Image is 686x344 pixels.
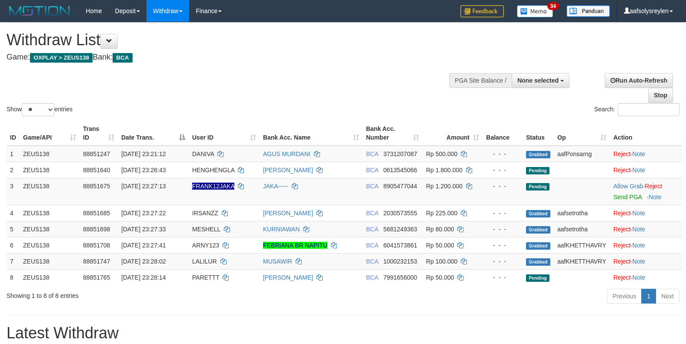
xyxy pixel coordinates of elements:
[526,167,549,174] span: Pending
[383,167,417,174] span: Copy 0613545066 to clipboard
[7,103,73,116] label: Show entries
[121,258,166,265] span: [DATE] 23:28:02
[263,183,288,190] a: JAKA-----
[83,242,110,249] span: 88851708
[426,167,463,174] span: Rp 1.800.000
[22,103,54,116] select: Showentries
[613,226,631,233] a: Reject
[20,178,80,205] td: ZEUS138
[656,289,679,304] a: Next
[483,121,523,146] th: Balance
[7,178,20,205] td: 3
[383,226,417,233] span: Copy 5681249363 to clipboard
[192,167,234,174] span: HENGHENGLA
[486,166,519,174] div: - - -
[83,226,110,233] span: 88851698
[80,121,118,146] th: Trans ID: activate to sort column ascending
[192,242,219,249] span: ARNY123
[423,121,483,146] th: Amount: activate to sort column ascending
[20,146,80,162] td: ZEUS138
[366,183,378,190] span: BCA
[366,274,378,281] span: BCA
[633,226,646,233] a: Note
[20,162,80,178] td: ZEUS138
[526,151,550,158] span: Grabbed
[554,221,610,237] td: aafsetrotha
[7,205,20,221] td: 4
[263,210,313,217] a: [PERSON_NAME]
[486,257,519,266] div: - - -
[7,53,449,62] h4: Game: Bank:
[610,205,682,221] td: ·
[426,274,454,281] span: Rp 50.000
[20,121,80,146] th: Game/API: activate to sort column ascending
[121,210,166,217] span: [DATE] 23:27:22
[633,210,646,217] a: Note
[83,210,110,217] span: 88851685
[613,258,631,265] a: Reject
[118,121,189,146] th: Date Trans.: activate to sort column descending
[426,210,457,217] span: Rp 225.000
[7,269,20,285] td: 8
[512,73,569,88] button: None selected
[517,5,553,17] img: Button%20Memo.svg
[83,150,110,157] span: 88851247
[486,273,519,282] div: - - -
[383,183,417,190] span: Copy 8905477044 to clipboard
[633,242,646,249] a: Note
[486,182,519,190] div: - - -
[613,210,631,217] a: Reject
[121,226,166,233] span: [DATE] 23:27:33
[610,269,682,285] td: ·
[610,221,682,237] td: ·
[30,53,93,63] span: OXPLAY > ZEUS138
[383,242,417,249] span: Copy 6041573861 to clipboard
[613,150,631,157] a: Reject
[554,253,610,269] td: aafKHETTHAVRY
[366,242,378,249] span: BCA
[633,150,646,157] a: Note
[7,162,20,178] td: 2
[7,253,20,269] td: 7
[260,121,363,146] th: Bank Acc. Name: activate to sort column ascending
[554,205,610,221] td: aafsetrotha
[460,5,504,17] img: Feedback.jpg
[366,258,378,265] span: BCA
[7,4,73,17] img: MOTION_logo.png
[366,226,378,233] span: BCA
[83,167,110,174] span: 88851640
[648,88,673,103] a: Stop
[486,225,519,234] div: - - -
[554,121,610,146] th: Op: activate to sort column ascending
[383,210,417,217] span: Copy 2030573555 to clipboard
[121,183,166,190] span: [DATE] 23:27:13
[20,205,80,221] td: ZEUS138
[192,150,214,157] span: DANIVA
[383,274,417,281] span: Copy 7991656000 to clipboard
[613,274,631,281] a: Reject
[613,183,645,190] span: ·
[7,288,280,300] div: Showing 1 to 8 of 8 entries
[263,150,310,157] a: AGUS MURDANI
[605,73,673,88] a: Run Auto-Refresh
[610,121,682,146] th: Action
[7,121,20,146] th: ID
[7,324,679,342] h1: Latest Withdraw
[7,146,20,162] td: 1
[526,183,549,190] span: Pending
[526,210,550,217] span: Grabbed
[263,226,300,233] a: KURNIAWAN
[20,237,80,253] td: ZEUS138
[121,274,166,281] span: [DATE] 23:28:14
[20,253,80,269] td: ZEUS138
[426,183,463,190] span: Rp 1.200.000
[192,226,220,233] span: MESHELL
[7,31,449,49] h1: Withdraw List
[554,146,610,162] td: aafPonsarng
[121,150,166,157] span: [DATE] 23:21:12
[383,258,417,265] span: Copy 1000232153 to clipboard
[449,73,512,88] div: PGA Site Balance /
[566,5,610,17] img: panduan.png
[366,167,378,174] span: BCA
[426,258,457,265] span: Rp 100.000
